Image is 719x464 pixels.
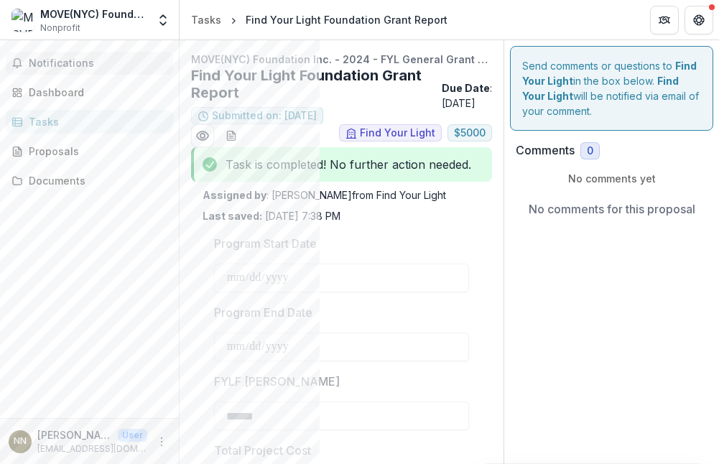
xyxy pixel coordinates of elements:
[191,52,492,67] p: MOVE(NYC) Foundation Inc. - 2024 - FYL General Grant Application
[191,12,221,27] div: Tasks
[14,437,27,446] div: Niya Nicholson
[516,171,708,186] p: No comments yet
[454,127,486,139] span: $ 5000
[650,6,679,34] button: Partners
[685,6,713,34] button: Get Help
[212,110,317,122] span: Submitted on: [DATE]
[6,80,173,104] a: Dashboard
[191,147,492,182] div: Task is completed! No further action needed.
[587,145,593,157] span: 0
[6,52,173,75] button: Notifications
[214,373,340,390] p: FYLF [PERSON_NAME]
[29,57,167,70] span: Notifications
[214,235,317,252] p: Program Start Date
[246,12,447,27] div: Find Your Light Foundation Grant Report
[6,110,173,134] a: Tasks
[203,208,340,223] p: [DATE] 7:38 PM
[11,9,34,32] img: MOVE(NYC) Foundation Inc.
[37,427,112,442] p: [PERSON_NAME]
[29,144,162,159] div: Proposals
[203,187,481,203] p: : [PERSON_NAME] from Find Your Light
[29,173,162,188] div: Documents
[214,442,311,459] p: Total Project Cost
[214,304,312,321] p: Program End Date
[153,6,173,34] button: Open entity switcher
[360,127,435,139] span: Find Your Light
[191,124,214,147] button: Preview c0b8f8e7-93c1-4148-8b1d-dd25187128c7.pdf
[153,433,170,450] button: More
[191,67,436,101] h2: Find Your Light Foundation Grant Report
[510,46,713,131] div: Send comments or questions to in the box below. will be notified via email of your comment.
[185,9,453,30] nav: breadcrumb
[6,169,173,192] a: Documents
[40,22,80,34] span: Nonprofit
[6,139,173,163] a: Proposals
[29,85,162,100] div: Dashboard
[220,124,243,147] button: download-word-button
[185,9,227,30] a: Tasks
[118,429,147,442] p: User
[203,189,266,201] strong: Assigned by
[529,200,695,218] p: No comments for this proposal
[516,144,575,157] h2: Comments
[40,6,147,22] div: MOVE(NYC) Foundation Inc.
[442,80,492,111] p: : [DATE]
[37,442,147,455] p: [EMAIL_ADDRESS][DOMAIN_NAME]
[29,114,162,129] div: Tasks
[442,82,490,94] strong: Due Date
[203,210,262,222] strong: Last saved:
